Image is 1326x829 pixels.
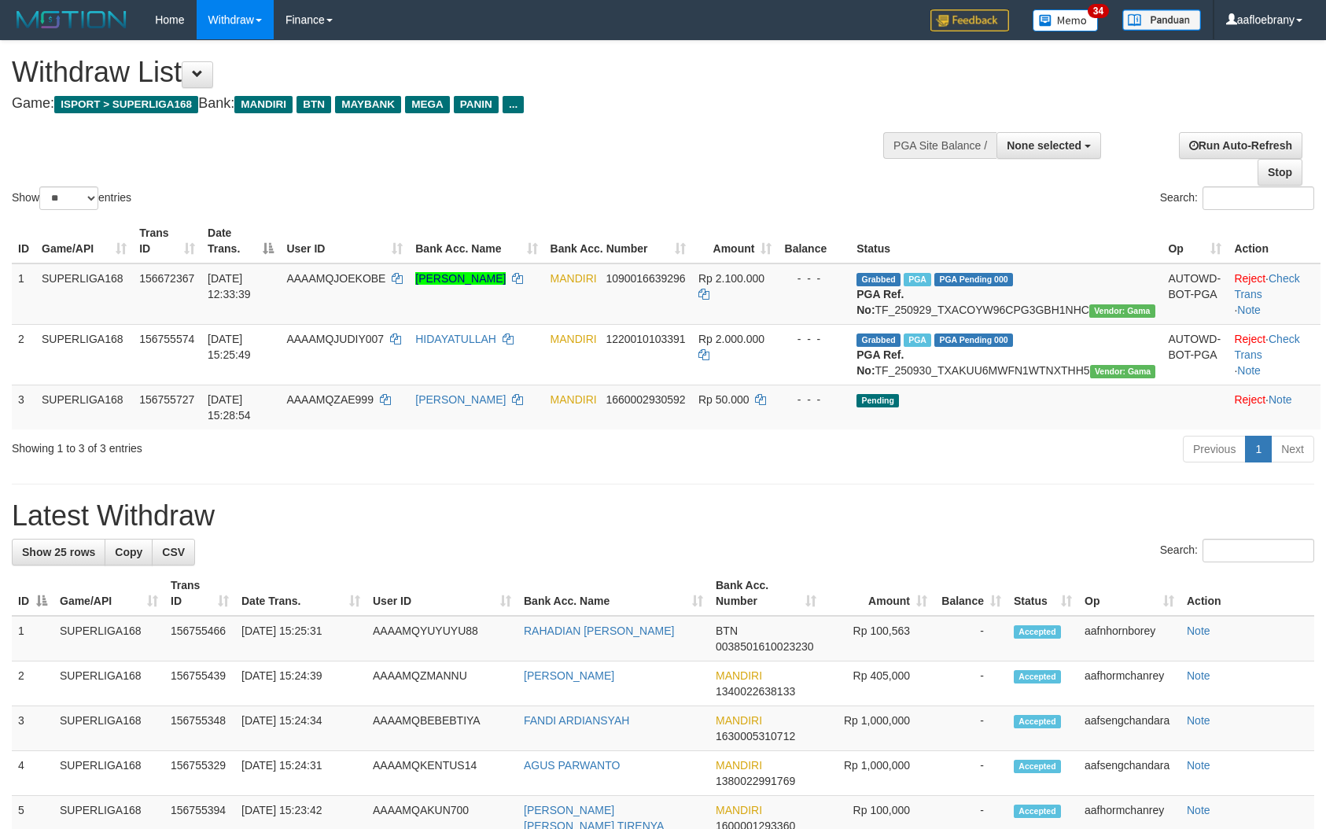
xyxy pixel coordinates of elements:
th: Balance [778,219,850,263]
td: 156755329 [164,751,235,796]
td: Rp 1,000,000 [823,751,934,796]
span: MANDIRI [716,804,762,816]
a: Note [1187,669,1210,682]
td: Rp 405,000 [823,661,934,706]
label: Search: [1160,539,1314,562]
td: 156755466 [164,616,235,661]
td: [DATE] 15:24:31 [235,751,366,796]
th: Bank Acc. Number: activate to sort column ascending [709,571,823,616]
span: Pending [856,394,899,407]
img: Feedback.jpg [930,9,1009,31]
span: Grabbed [856,333,901,347]
td: [DATE] 15:24:39 [235,661,366,706]
td: SUPERLIGA168 [35,324,133,385]
span: Rp 2.100.000 [698,272,764,285]
span: Copy [115,546,142,558]
span: MEGA [405,96,450,113]
a: Copy [105,539,153,566]
div: PGA Site Balance / [883,132,996,159]
a: [PERSON_NAME] [415,272,506,285]
span: Marked by aafsengchandara [904,333,931,347]
td: - [934,661,1007,706]
td: AUTOWD-BOT-PGA [1162,263,1228,325]
span: Copy 1630005310712 to clipboard [716,730,795,742]
td: aafhormchanrey [1078,661,1181,706]
span: MANDIRI [234,96,293,113]
th: Balance: activate to sort column ascending [934,571,1007,616]
h4: Game: Bank: [12,96,868,112]
span: MANDIRI [551,333,597,345]
span: Vendor URL: https://trx31.1velocity.biz [1089,304,1155,318]
b: PGA Ref. No: [856,288,904,316]
td: SUPERLIGA168 [35,263,133,325]
span: CSV [162,546,185,558]
td: SUPERLIGA168 [53,616,164,661]
a: Next [1271,436,1314,462]
td: Rp 1,000,000 [823,706,934,751]
td: AAAAMQKENTUS14 [366,751,518,796]
td: [DATE] 15:24:34 [235,706,366,751]
th: Op: activate to sort column ascending [1162,219,1228,263]
img: Button%20Memo.svg [1033,9,1099,31]
span: Copy 0038501610023230 to clipboard [716,640,814,653]
span: AAAAMQZAE999 [286,393,374,406]
a: CSV [152,539,195,566]
td: Rp 100,563 [823,616,934,661]
td: SUPERLIGA168 [35,385,133,429]
th: Game/API: activate to sort column ascending [35,219,133,263]
a: Note [1237,364,1261,377]
th: Date Trans.: activate to sort column ascending [235,571,366,616]
span: BTN [297,96,331,113]
a: Stop [1258,159,1302,186]
td: TF_250930_TXAKUU6MWFN1WTNXTHH5 [850,324,1162,385]
td: AAAAMQZMANNU [366,661,518,706]
span: [DATE] 15:28:54 [208,393,251,422]
td: - [934,751,1007,796]
span: Copy 1380022991769 to clipboard [716,775,795,787]
a: [PERSON_NAME] [415,393,506,406]
img: MOTION_logo.png [12,8,131,31]
a: Run Auto-Refresh [1179,132,1302,159]
a: Reject [1234,272,1265,285]
span: Rp 2.000.000 [698,333,764,345]
input: Search: [1203,186,1314,210]
a: Note [1187,759,1210,772]
td: 1 [12,263,35,325]
span: ... [503,96,524,113]
td: [DATE] 15:25:31 [235,616,366,661]
span: 34 [1088,4,1109,18]
a: Check Trans [1234,272,1299,300]
img: panduan.png [1122,9,1201,31]
a: Previous [1183,436,1246,462]
b: PGA Ref. No: [856,348,904,377]
th: ID [12,219,35,263]
span: [DATE] 12:33:39 [208,272,251,300]
span: Accepted [1014,670,1061,683]
h1: Latest Withdraw [12,500,1314,532]
span: Show 25 rows [22,546,95,558]
div: Showing 1 to 3 of 3 entries [12,434,541,456]
span: BTN [716,625,738,637]
a: Reject [1234,393,1265,406]
select: Showentries [39,186,98,210]
span: Vendor URL: https://trx31.1velocity.biz [1090,365,1156,378]
td: 3 [12,706,53,751]
th: Status: activate to sort column ascending [1007,571,1078,616]
td: · · [1228,324,1320,385]
td: AAAAMQYUYUYU88 [366,616,518,661]
th: Bank Acc. Number: activate to sort column ascending [544,219,692,263]
th: Trans ID: activate to sort column ascending [133,219,201,263]
button: None selected [996,132,1101,159]
td: - [934,706,1007,751]
th: Amount: activate to sort column ascending [823,571,934,616]
a: HIDAYATULLAH [415,333,496,345]
span: MANDIRI [716,759,762,772]
a: Reject [1234,333,1265,345]
td: TF_250929_TXACOYW96CPG3GBH1NHC [850,263,1162,325]
th: Op: activate to sort column ascending [1078,571,1181,616]
a: Check Trans [1234,333,1299,361]
label: Search: [1160,186,1314,210]
span: Copy 1660002930592 to clipboard [606,393,685,406]
span: Copy 1340022638133 to clipboard [716,685,795,698]
td: 156755348 [164,706,235,751]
